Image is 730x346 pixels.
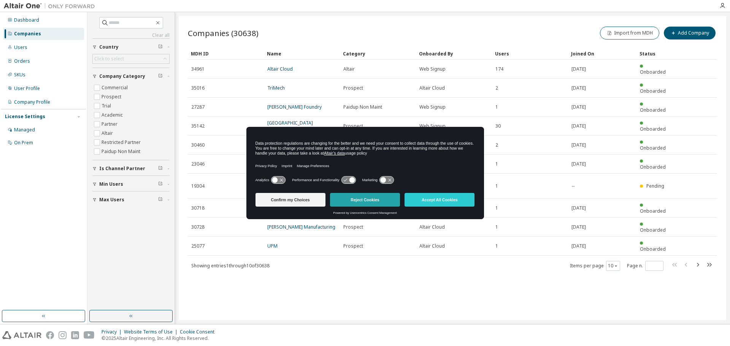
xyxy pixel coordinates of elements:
[571,104,586,110] span: [DATE]
[99,73,145,79] span: Company Category
[99,166,145,172] span: Is Channel Partner
[158,44,163,50] span: Clear filter
[191,224,205,230] span: 30728
[14,58,30,64] div: Orders
[14,17,39,23] div: Dashboard
[102,147,142,156] label: Paidup Non Maint
[419,66,446,72] span: Web Signup
[191,123,205,129] span: 35142
[640,227,666,233] span: Onboarded
[92,68,170,85] button: Company Category
[102,329,124,335] div: Privacy
[267,243,278,249] a: UPM
[571,85,586,91] span: [DATE]
[191,85,205,91] span: 35016
[608,263,618,269] button: 10
[188,28,259,38] span: Companies (30638)
[124,329,180,335] div: Website Terms of Use
[158,181,163,187] span: Clear filter
[14,44,27,51] div: Users
[180,329,219,335] div: Cookie Consent
[191,262,270,269] span: Showing entries 1 through 10 of 30638
[571,142,586,148] span: [DATE]
[664,27,716,39] button: Add Company
[419,85,445,91] span: Altair Cloud
[4,2,99,10] img: Altair One
[571,243,586,249] span: [DATE]
[14,140,33,146] div: On Prem
[640,88,666,94] span: Onboarded
[343,123,363,129] span: Prospect
[495,224,498,230] span: 1
[343,104,382,110] span: Paidup Non Maint
[102,138,142,147] label: Restricted Partner
[102,120,119,129] label: Partner
[92,160,170,177] button: Is Channel Partner
[495,66,503,72] span: 174
[419,224,445,230] span: Altair Cloud
[640,164,666,170] span: Onboarded
[14,99,50,105] div: Company Profile
[5,114,45,120] div: License Settings
[93,54,169,63] div: Click to select
[267,104,322,110] a: [PERSON_NAME] Foundry
[640,47,671,60] div: Status
[640,246,666,252] span: Onboarded
[419,123,446,129] span: Web Signup
[571,66,586,72] span: [DATE]
[191,47,261,60] div: MDH ID
[343,243,363,249] span: Prospect
[267,47,337,60] div: Name
[102,335,219,341] p: © 2025 Altair Engineering, Inc. All Rights Reserved.
[191,205,205,211] span: 30718
[94,56,124,62] div: Click to select
[495,47,565,60] div: Users
[495,161,498,167] span: 1
[59,331,67,339] img: instagram.svg
[419,243,445,249] span: Altair Cloud
[267,85,285,91] a: TriMech
[571,47,633,60] div: Joined On
[571,205,586,211] span: [DATE]
[84,331,95,339] img: youtube.svg
[158,166,163,172] span: Clear filter
[46,331,54,339] img: facebook.svg
[495,142,498,148] span: 2
[102,83,129,92] label: Commercial
[571,161,586,167] span: [DATE]
[158,197,163,203] span: Clear filter
[99,181,123,187] span: Min Users
[102,129,114,138] label: Altair
[191,243,205,249] span: 25077
[14,127,35,133] div: Managed
[343,224,363,230] span: Prospect
[495,205,498,211] span: 1
[571,183,574,189] span: --
[102,101,113,111] label: Trial
[92,32,170,38] a: Clear all
[600,27,659,39] button: Import from MDH
[571,123,586,129] span: [DATE]
[191,161,205,167] span: 23046
[102,111,124,120] label: Academic
[191,142,205,148] span: 30460
[343,66,355,72] span: Altair
[99,197,124,203] span: Max Users
[267,224,335,230] a: [PERSON_NAME] Manufacturing
[571,224,586,230] span: [DATE]
[495,104,498,110] span: 1
[495,243,498,249] span: 1
[14,72,25,78] div: SKUs
[92,191,170,208] button: Max Users
[570,261,620,271] span: Items per page
[640,208,666,214] span: Onboarded
[71,331,79,339] img: linkedin.svg
[640,145,666,151] span: Onboarded
[343,85,363,91] span: Prospect
[419,47,489,60] div: Onboarded By
[646,183,664,189] span: Pending
[640,107,666,113] span: Onboarded
[640,69,666,75] span: Onboarded
[495,183,498,189] span: 1
[92,39,170,55] button: Country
